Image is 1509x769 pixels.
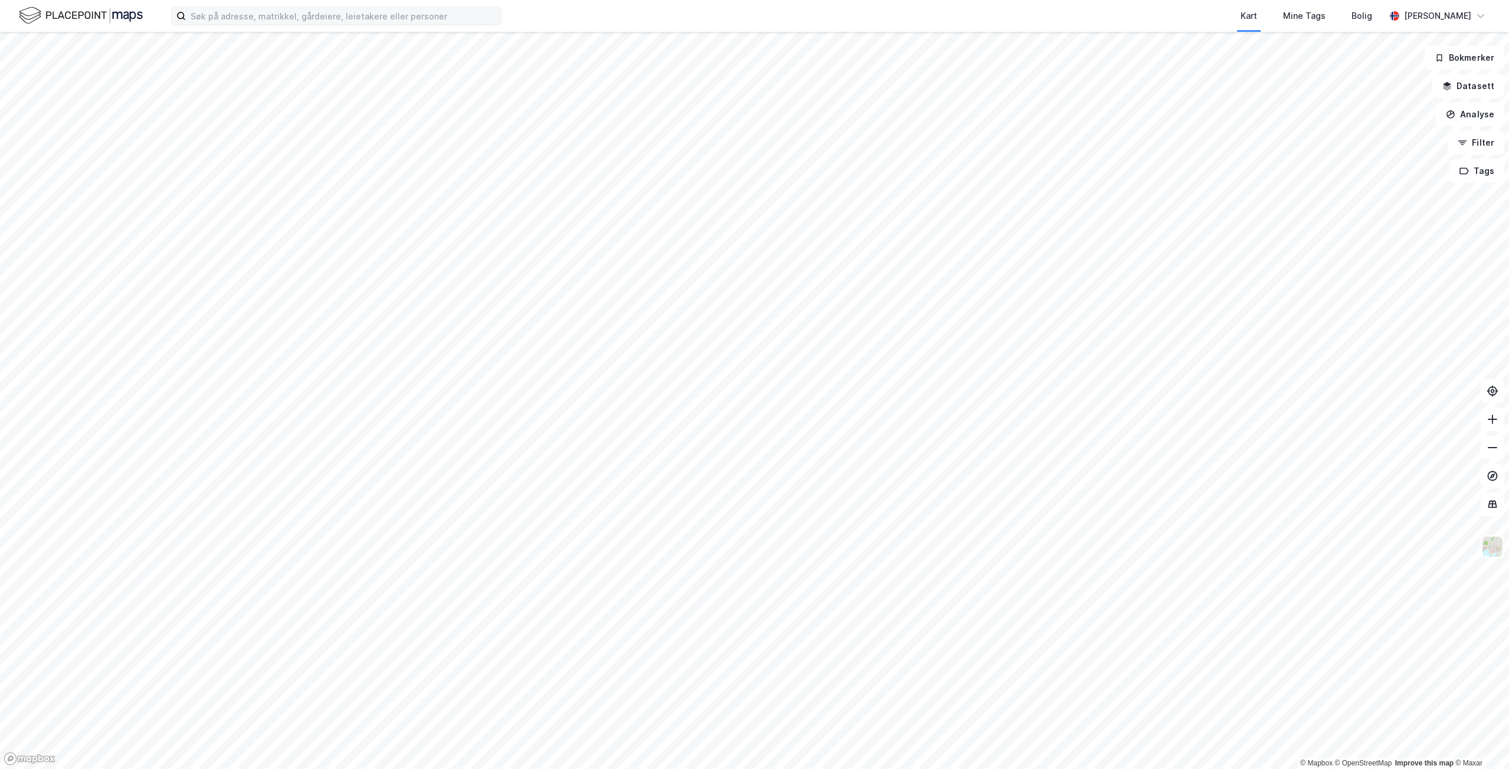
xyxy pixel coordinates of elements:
a: Mapbox [1300,759,1333,767]
div: Bolig [1351,9,1372,23]
button: Datasett [1432,74,1504,98]
a: OpenStreetMap [1335,759,1392,767]
input: Søk på adresse, matrikkel, gårdeiere, leietakere eller personer [186,7,501,25]
button: Filter [1448,131,1504,155]
div: [PERSON_NAME] [1404,9,1471,23]
img: logo.f888ab2527a4732fd821a326f86c7f29.svg [19,5,143,26]
a: Improve this map [1395,759,1454,767]
button: Bokmerker [1425,46,1504,70]
iframe: Chat Widget [1450,712,1509,769]
div: Kontrollprogram for chat [1450,712,1509,769]
div: Mine Tags [1283,9,1326,23]
button: Analyse [1436,103,1504,126]
div: Kart [1241,9,1257,23]
img: Z [1481,535,1504,558]
a: Mapbox homepage [4,752,55,765]
button: Tags [1449,159,1504,183]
